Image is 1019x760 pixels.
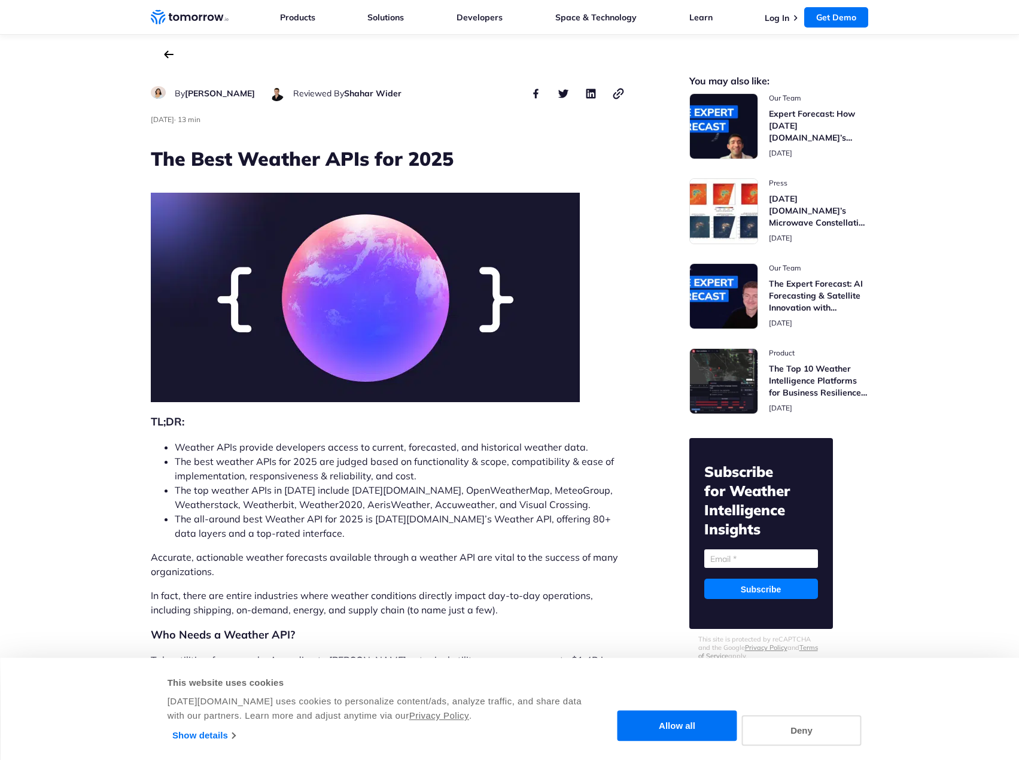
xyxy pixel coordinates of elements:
[151,8,229,26] a: Home link
[584,86,598,101] button: share this post on linkedin
[689,77,869,86] h2: You may also like:
[769,263,869,273] span: post catecory
[804,7,868,28] a: Get Demo
[175,512,626,540] li: The all-around best Weather API for 2025 is [DATE][DOMAIN_NAME]’s Weather API, offering 80+ data ...
[765,13,789,23] a: Log In
[704,549,818,568] input: Email *
[168,676,583,690] div: This website uses cookies
[175,440,626,454] li: Weather APIs provide developers access to current, forecasted, and historical weather data.
[151,627,626,643] h2: Who Needs a Weather API?
[689,348,869,414] a: Read The Top 10 Weather Intelligence Platforms for Business Resilience in 2025
[280,12,315,23] a: Products
[151,86,166,99] img: Ruth Favela
[769,348,869,358] span: post catecory
[164,50,174,59] a: back to the main blog page
[745,643,787,652] a: Privacy Policy
[769,233,792,242] span: publish date
[769,318,792,327] span: publish date
[175,454,626,483] li: The best weather APIs for 2025 are judged based on functionality & scope, compatibility & ease of...
[457,12,503,23] a: Developers
[698,643,818,660] a: Terms of Service
[293,88,344,99] span: Reviewed By
[689,178,869,244] a: Read Tomorrow.io’s Microwave Constellation Ready To Help This Hurricane Season
[769,363,869,399] h3: The Top 10 Weather Intelligence Platforms for Business Resilience in [DATE]
[618,711,737,741] button: Allow all
[769,93,869,103] span: post catecory
[742,715,862,746] button: Deny
[151,588,626,617] p: In fact, there are entire industries where weather conditions directly impact day-to-day operatio...
[769,193,869,229] h3: [DATE][DOMAIN_NAME]’s Microwave Constellation Ready To Help This Hurricane Season
[367,12,404,23] a: Solutions
[151,550,626,579] p: Accurate, actionable weather forecasts available through a weather API are vital to the success o...
[769,148,792,157] span: publish date
[689,93,869,159] a: Read Expert Forecast: How Tomorrow.io’s Microwave Sounders Are Revolutionizing Hurricane Monitoring
[178,115,200,124] span: Estimated reading time
[704,462,818,539] h2: Subscribe for Weather Intelligence Insights
[175,86,255,101] div: author name
[151,145,626,172] h1: The Best Weather APIs for 2025
[174,115,176,124] span: ·
[689,12,713,23] a: Learn
[172,726,235,744] a: Show details
[769,108,869,144] h3: Expert Forecast: How [DATE][DOMAIN_NAME]’s Microwave Sounders Are Revolutionizing Hurricane Monit...
[151,115,174,124] span: publish date
[769,278,869,314] h3: The Expert Forecast: AI Forecasting & Satellite Innovation with [PERSON_NAME]
[151,414,626,430] h2: TL;DR:
[175,88,185,99] span: By
[168,694,583,723] div: [DATE][DOMAIN_NAME] uses cookies to personalize content/ads, analyze traffic, and share data with...
[612,86,626,101] button: copy link to clipboard
[529,86,543,101] button: share this post on facebook
[698,635,824,660] p: This site is protected by reCAPTCHA and the Google and apply.
[175,483,626,512] li: The top weather APIs in [DATE] include [DATE][DOMAIN_NAME], OpenWeatherMap, MeteoGroup, Weatherst...
[293,86,401,101] div: author name
[556,86,571,101] button: share this post on twitter
[769,403,792,412] span: publish date
[151,653,626,696] p: Take utilities, for example. According to [PERSON_NAME], a typical utility company sees up to $1....
[269,86,284,101] img: Shahar Wider
[704,579,818,599] input: Subscribe
[555,12,637,23] a: Space & Technology
[769,178,869,188] span: post catecory
[689,263,869,329] a: Read The Expert Forecast: AI Forecasting & Satellite Innovation with Randy Chase
[409,710,469,721] a: Privacy Policy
